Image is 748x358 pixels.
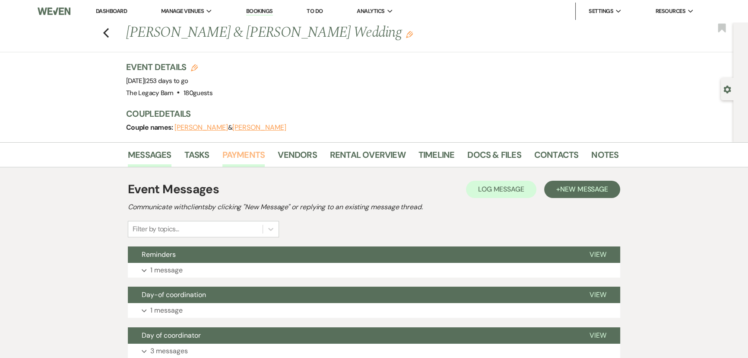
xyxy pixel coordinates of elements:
img: Weven Logo [38,2,70,20]
h3: Couple Details [126,108,610,120]
span: Resources [656,7,685,16]
a: Tasks [184,148,209,167]
a: Payments [222,148,265,167]
button: [PERSON_NAME] [232,124,286,131]
button: Open lead details [723,85,731,93]
p: 3 messages [150,345,188,357]
span: View [590,290,606,299]
a: Dashboard [96,7,127,15]
span: Analytics [357,7,384,16]
a: To Do [307,7,323,15]
span: & [174,123,286,132]
button: +New Message [544,181,620,198]
a: Timeline [418,148,455,167]
span: Log Message [478,185,524,194]
a: Vendors [278,148,317,167]
span: [DATE] [126,77,188,85]
span: Manage Venues [161,7,204,16]
span: 253 days to go [146,77,188,85]
span: | [144,77,188,85]
a: Contacts [534,148,579,167]
button: Day-of coordination [128,287,576,303]
button: Edit [406,30,413,38]
button: View [576,287,620,303]
h3: Event Details [126,61,212,73]
span: Couple names: [126,123,174,132]
span: View [590,250,606,259]
a: Messages [128,148,171,167]
a: Bookings [246,7,273,16]
button: View [576,246,620,263]
p: 1 message [150,265,183,276]
button: View [576,327,620,344]
h1: [PERSON_NAME] & [PERSON_NAME] Wedding [126,22,513,43]
span: Reminders [142,250,176,259]
button: [PERSON_NAME] [174,124,228,131]
p: 1 message [150,305,183,316]
h2: Communicate with clients by clicking "New Message" or replying to an existing message thread. [128,202,620,212]
button: Day of coordinator [128,327,576,344]
a: Notes [591,148,618,167]
span: Settings [589,7,613,16]
div: Filter by topics... [133,224,179,234]
h1: Event Messages [128,180,219,198]
button: Reminders [128,246,576,263]
a: Docs & Files [467,148,521,167]
span: New Message [560,185,608,194]
button: Log Message [466,181,536,198]
button: 1 message [128,303,620,318]
span: Day-of coordination [142,290,206,299]
a: Rental Overview [330,148,406,167]
span: The Legacy Barn [126,89,173,97]
span: Day of coordinator [142,331,201,340]
span: 180 guests [184,89,212,97]
span: View [590,331,606,340]
button: 1 message [128,263,620,278]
